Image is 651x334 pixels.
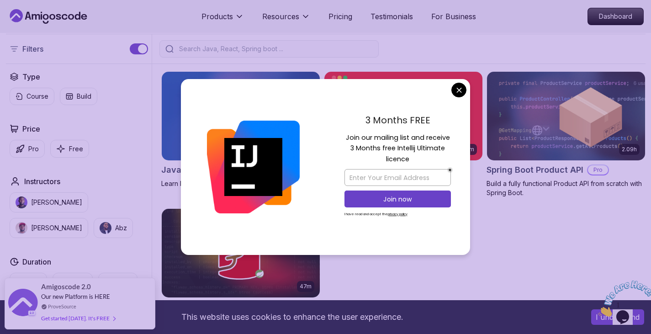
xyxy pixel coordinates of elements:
[104,277,132,286] p: +3 Hours
[22,43,43,54] p: Filters
[162,209,320,297] img: Flyway and Spring Boot card
[161,179,320,188] p: Learn how to build a CLI application with Java.
[588,8,643,25] p: Dashboard
[28,144,39,154] p: Pro
[262,11,299,22] p: Resources
[48,302,76,310] a: ProveSource
[31,198,82,207] p: [PERSON_NAME]
[50,140,89,158] button: Free
[69,144,83,154] p: Free
[115,223,127,233] p: Abz
[487,72,645,160] img: Spring Boot Product API card
[22,71,40,82] h2: Type
[16,277,41,286] p: 0-1 Hour
[58,277,87,286] p: 1-3 Hours
[22,123,40,134] h2: Price
[487,71,646,197] a: Spring Boot Product API card2.09hSpring Boot Product APIProBuild a fully functional Product API f...
[594,277,651,320] iframe: chat widget
[10,192,88,212] button: instructor img[PERSON_NAME]
[16,222,27,234] img: instructor img
[98,273,138,290] button: +3 Hours
[24,176,60,187] h2: Instructors
[7,307,577,327] div: This website uses cookies to enhance the user experience.
[10,140,45,158] button: Pro
[324,71,483,188] a: Linux Over The Wire Bandit card39mLinux Over The Wire BanditProLearn the basics of Linux and Bash.
[100,222,111,234] img: instructor img
[487,179,646,197] p: Build a fully functional Product API from scratch with Spring Boot.
[60,88,97,105] button: Build
[53,273,93,290] button: 1-3 Hours
[4,4,60,40] img: Chat attention grabber
[10,273,47,290] button: 0-1 Hour
[4,4,7,11] span: 1
[161,71,320,188] a: Java CLI Build card28mJava CLI BuildProLearn how to build a CLI application with Java.
[41,293,110,300] span: Our new Platform is HERE
[262,11,310,29] button: Resources
[41,313,115,323] div: Get started [DATE]. It's FREE
[161,164,219,176] h2: Java CLI Build
[22,256,51,267] h2: Duration
[77,92,91,101] p: Build
[10,88,54,105] button: Course
[587,8,644,25] a: Dashboard
[201,11,233,22] p: Products
[94,218,133,238] button: instructor imgAbz
[41,281,91,292] span: Amigoscode 2.0
[10,218,88,238] button: instructor img[PERSON_NAME]
[300,283,312,290] p: 47m
[324,72,482,160] img: Linux Over The Wire Bandit card
[201,11,244,29] button: Products
[431,11,476,22] a: For Business
[487,164,583,176] h2: Spring Boot Product API
[588,165,608,175] p: Pro
[8,289,38,318] img: provesource social proof notification image
[370,11,413,22] a: Testimonials
[31,223,82,233] p: [PERSON_NAME]
[26,92,48,101] p: Course
[162,72,320,160] img: Java CLI Build card
[591,309,644,325] button: Accept cookies
[622,146,637,153] p: 2.09h
[177,44,373,53] input: Search Java, React, Spring boot ...
[328,11,352,22] a: Pricing
[16,196,27,208] img: instructor img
